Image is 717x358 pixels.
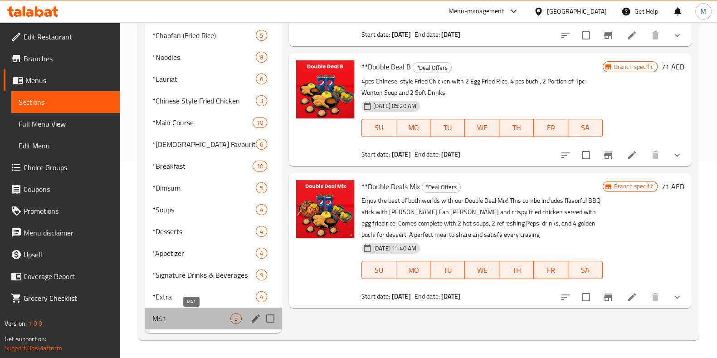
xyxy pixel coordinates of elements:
div: items [256,182,267,193]
a: Support.OpsPlatform [5,342,62,354]
button: Branch-specific-item [597,25,619,46]
span: 1.0.0 [28,318,42,329]
a: Edit menu item [626,30,637,41]
button: show more [666,25,688,46]
p: Enjoy the best of both worlds with our Double Deal Mix! This combo includes flavorful BBQ stick w... [361,195,603,240]
img: **Double Deals Mix [296,180,354,238]
div: *Filipino Favourites [152,139,256,150]
img: **Double Deal B [296,60,354,118]
a: Sections [11,91,120,113]
span: Select to update [576,146,595,165]
div: *Lauriat6 [145,68,282,90]
span: End date: [415,290,440,302]
span: Start date: [361,290,390,302]
span: *Extra [152,291,256,302]
span: 5 [256,31,267,40]
span: **Double Deals Mix [361,180,420,193]
div: *Desserts4 [145,221,282,242]
button: TH [499,119,534,137]
span: *Main Course [152,117,253,128]
div: *Signature Drinks & Beverages9 [145,264,282,286]
button: delete [644,286,666,308]
span: *Signature Drinks & Beverages [152,270,256,280]
button: MO [396,261,431,279]
button: SA [568,119,603,137]
b: [DATE] [441,148,460,160]
div: items [256,291,267,302]
div: *Main Course10 [145,112,282,133]
span: FR [537,121,565,134]
a: Promotions [4,200,120,222]
span: 8 [256,53,267,62]
h6: 71 AED [661,180,684,193]
div: items [230,313,242,324]
a: Coupons [4,178,120,200]
span: Start date: [361,148,390,160]
span: TU [434,264,461,277]
a: Edit menu item [626,292,637,303]
span: *Appetizer [152,248,256,259]
span: MO [400,121,427,134]
div: items [253,161,267,172]
div: items [253,117,267,128]
button: show more [666,286,688,308]
div: *Chinese Style Fried Chicken3 [145,90,282,112]
button: delete [644,144,666,166]
span: Grocery Checklist [24,293,112,304]
button: delete [644,25,666,46]
a: Menus [4,69,120,91]
button: Branch-specific-item [597,144,619,166]
a: Branches [4,48,120,69]
div: *Lauriat [152,74,256,84]
span: *Deal Offers [413,63,451,73]
span: Menu disclaimer [24,227,112,238]
span: WE [468,121,496,134]
span: 3 [231,314,241,323]
div: items [256,30,267,41]
button: TU [430,119,465,137]
b: [DATE] [392,290,411,302]
span: [DATE] 05:20 AM [370,102,420,110]
b: [DATE] [392,29,411,40]
span: *Deal Offers [422,182,460,192]
span: SA [572,121,599,134]
span: TH [503,121,530,134]
div: *Noodles [152,52,256,63]
span: **Double Deal B [361,60,411,74]
a: Full Menu View [11,113,120,135]
button: TU [430,261,465,279]
span: 6 [256,75,267,83]
div: items [256,52,267,63]
span: *[DEMOGRAPHIC_DATA] Favourites [152,139,256,150]
svg: Show Choices [672,150,683,161]
button: show more [666,144,688,166]
button: WE [465,261,499,279]
div: *Chaofan (Fried Rice) [152,30,256,41]
a: Menu disclaimer [4,222,120,244]
span: *Breakfast [152,161,253,172]
span: Coupons [24,184,112,195]
span: *Chinese Style Fried Chicken [152,95,256,106]
span: 5 [256,184,267,192]
span: *Soups [152,204,256,215]
a: Edit Restaurant [4,26,120,48]
div: *Appetizer4 [145,242,282,264]
div: items [256,95,267,106]
button: Branch-specific-item [597,286,619,308]
div: M413edit [145,308,282,329]
div: *Deal Offers [422,182,461,193]
span: TU [434,121,461,134]
div: *Breakfast10 [145,155,282,177]
span: Menus [25,75,112,86]
svg: Show Choices [672,292,683,303]
span: Select to update [576,26,595,45]
button: SA [568,261,603,279]
span: Edit Menu [19,140,112,151]
span: Choice Groups [24,162,112,173]
span: SU [366,264,393,277]
div: *Deal Offers [413,62,452,73]
a: Edit menu item [626,150,637,161]
span: Full Menu View [19,118,112,129]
